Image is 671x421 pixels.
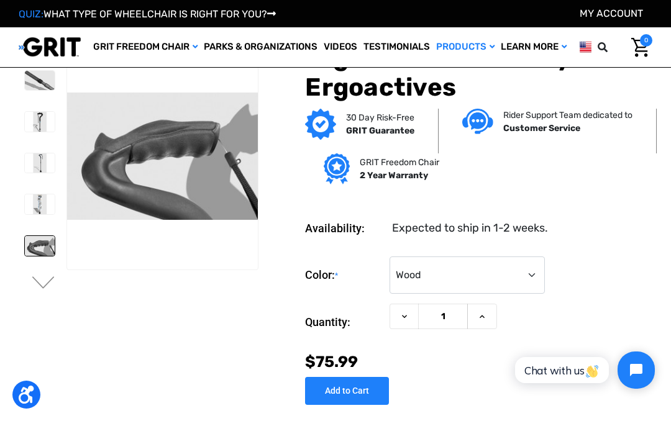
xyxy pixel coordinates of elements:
[580,7,643,19] a: Account
[631,38,649,57] img: Cart
[25,153,55,173] img: Ergocane 2G Cane by Ergoactives
[321,27,360,67] a: Videos
[498,27,570,67] a: Learn More
[324,153,349,184] img: Grit freedom
[19,37,81,57] img: GRIT All-Terrain Wheelchair and Mobility Equipment
[640,34,652,47] span: 0
[392,220,548,237] dd: Expected to ship in 1-2 weeks.
[201,27,321,67] a: Parks & Organizations
[305,377,389,405] input: Add to Cart
[90,27,201,67] a: GRIT Freedom Chair
[616,34,622,60] input: Search
[360,156,439,169] p: GRIT Freedom Chair
[622,34,652,60] a: Cart with 0 items
[305,256,383,294] label: Color:
[19,8,276,20] a: QUIZ:WHAT TYPE OF WHEELCHAIR IS RIGHT FOR YOU?
[360,170,428,181] strong: 2 Year Warranty
[305,220,383,237] dt: Availability:
[462,109,493,134] img: Customer service
[305,109,336,140] img: GRIT Guarantee
[25,194,55,214] img: Ergocane 2G Cane by Ergoactives
[503,123,580,134] strong: Customer Service
[305,304,383,341] label: Quantity:
[503,109,632,122] p: Rider Support Team dedicated to
[305,43,652,102] h1: Ergocane 2G Cane by Ergoactives
[67,93,258,219] img: Ergocane 2G Cane by Ergoactives
[433,27,498,67] a: Products
[19,8,43,20] span: QUIZ:
[30,276,57,291] button: Go to slide 3 of 3
[580,39,591,55] img: us.png
[501,341,665,399] iframe: Tidio Chat
[346,125,414,136] strong: GRIT Guarantee
[25,236,55,256] img: Ergocane 2G Cane by Ergoactives
[305,353,358,371] span: $75.99
[346,111,414,124] p: 30 Day Risk-Free
[25,71,55,91] img: Ergocane 2G Cane by Ergoactives
[360,27,433,67] a: Testimonials
[25,112,55,132] img: Ergocane 2G Cane by Ergoactives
